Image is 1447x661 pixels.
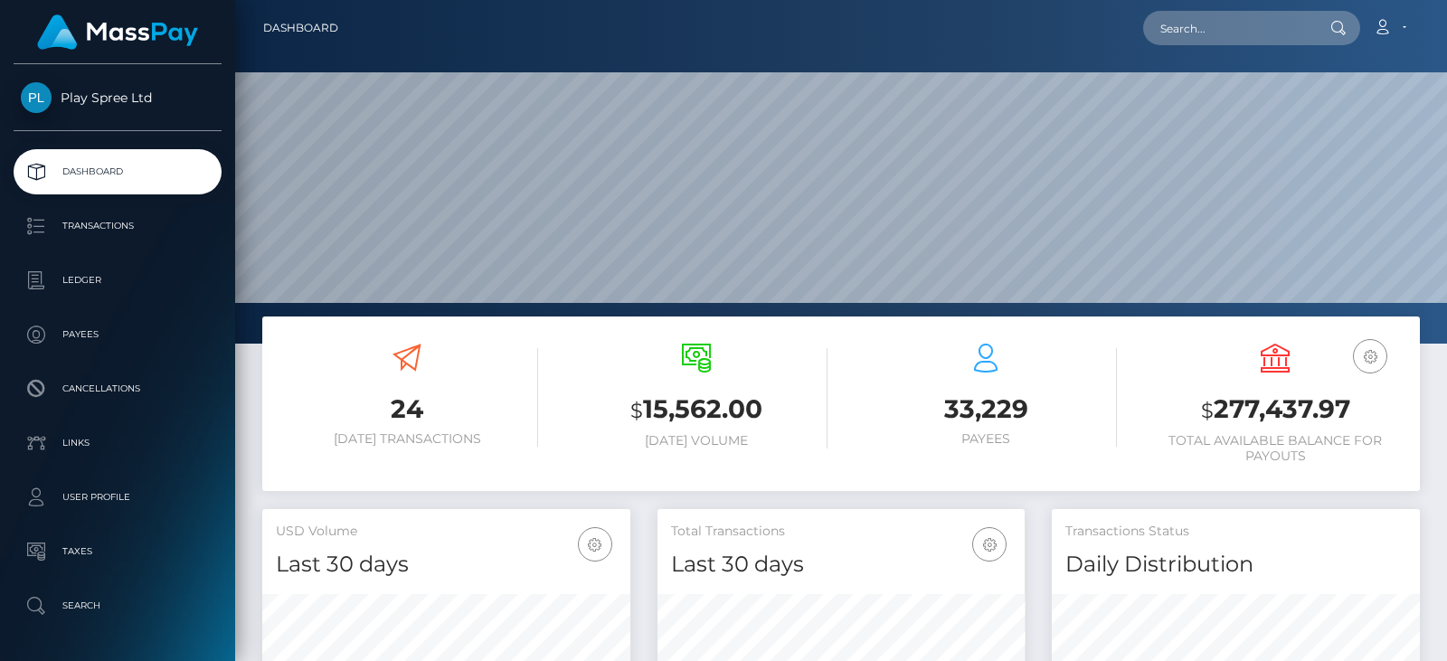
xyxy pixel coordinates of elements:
a: Dashboard [14,149,222,194]
p: Dashboard [21,158,214,185]
h3: 24 [276,392,538,427]
a: Transactions [14,203,222,249]
a: Search [14,583,222,628]
span: Play Spree Ltd [14,90,222,106]
p: Taxes [21,538,214,565]
p: Links [21,430,214,457]
h6: Total Available Balance for Payouts [1144,433,1406,464]
h3: 15,562.00 [565,392,828,429]
a: Taxes [14,529,222,574]
img: Play Spree Ltd [21,82,52,113]
a: Cancellations [14,366,222,411]
p: Ledger [21,267,214,294]
a: Dashboard [263,9,338,47]
input: Search... [1143,11,1313,45]
h6: Payees [855,431,1117,447]
h3: 277,437.97 [1144,392,1406,429]
h5: Total Transactions [671,523,1012,541]
h4: Last 30 days [671,549,1012,581]
h5: Transactions Status [1065,523,1406,541]
small: $ [630,398,643,423]
h3: 33,229 [855,392,1117,427]
p: User Profile [21,484,214,511]
a: Links [14,420,222,466]
small: $ [1201,398,1214,423]
img: MassPay Logo [37,14,198,50]
p: Payees [21,321,214,348]
h6: [DATE] Transactions [276,431,538,447]
p: Cancellations [21,375,214,402]
h6: [DATE] Volume [565,433,828,449]
h4: Last 30 days [276,549,617,581]
a: User Profile [14,475,222,520]
a: Ledger [14,258,222,303]
p: Search [21,592,214,619]
a: Payees [14,312,222,357]
p: Transactions [21,212,214,240]
h4: Daily Distribution [1065,549,1406,581]
h5: USD Volume [276,523,617,541]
